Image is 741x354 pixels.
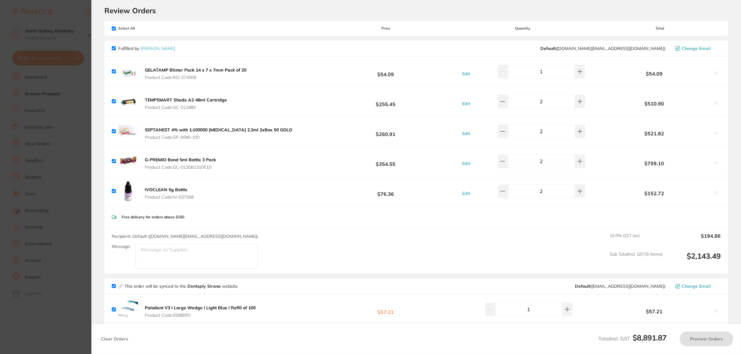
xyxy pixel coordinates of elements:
b: $260.91 [325,126,446,137]
b: $54.09 [599,71,710,76]
b: $255.45 [325,96,446,107]
span: Product Code: RO-274008 [145,75,246,80]
span: 10.0 % GST Incl. [609,233,663,247]
img: c3g0MXBncA [118,92,138,111]
label: Message: [112,244,131,249]
span: Price [325,26,446,31]
span: Recipient: Default ( [DOMAIN_NAME][EMAIL_ADDRESS][DOMAIN_NAME] ) [112,233,258,239]
button: SEPTANEST 4% with 1:100000 [MEDICAL_DATA] 2.2ml 2xBox 50 GOLD Product Code:SP-4090-100 [143,127,294,140]
img: Z241b3JyMA [118,299,138,319]
button: Palodent V3 I Large Wedge I Light Blue I Refill of 100 Product Code:659800V [143,305,257,318]
button: Clear Orders [99,331,130,346]
b: GELATAMP Blister Pack 14 x 7 x 7mm Pack of 20 [145,67,246,73]
button: IVOCLEAN 5g Bottle Product Code:IV-637568 [143,187,195,200]
img: NWdoeGF2Nw [118,62,138,81]
span: Total [599,26,721,31]
b: $57.21 [599,309,710,314]
span: Product Code: IV-637568 [145,195,194,200]
button: TEMPSMART Shade A2 48ml Cartridge Product Code:GC-011880 [143,97,229,110]
button: Change Email [673,46,721,51]
p: This order will be synced to the website [124,284,238,289]
b: $54.09 [325,66,446,77]
button: Edit [460,71,472,76]
p: Free delivery for orders above $150 [122,215,184,219]
b: G-PREMIO Bond 5ml Bottle 3 Pack [145,157,216,163]
span: Product Code: SP-4090-100 [145,135,292,140]
span: Quantity [447,26,599,31]
button: Preview Orders [680,331,733,346]
span: clientservices@dentsplysirona.com [575,284,665,289]
b: $354.55 [325,155,446,167]
b: TEMPSMART Shade A2 48ml Cartridge [145,97,227,103]
span: Product Code: GC-011880 [145,105,227,110]
span: Product Code: 659800V [145,313,256,318]
h2: Review Orders [104,6,728,15]
b: $709.10 [599,161,710,166]
b: $57.21 [325,304,446,315]
b: $521.82 [599,131,710,136]
b: $76.36 [325,185,446,197]
b: IVOCLEAN 5g Bottle [145,187,187,192]
b: Default [575,283,590,289]
p: Fulfilled by [118,46,175,51]
span: Sub Total Incl. GST ( 5 Items) [609,252,663,269]
button: Edit [460,161,472,166]
b: SEPTANEST 4% with 1:100000 [MEDICAL_DATA] 2.2ml 2xBox 50 GOLD [145,127,292,133]
img: bW50dXpvNw [118,181,138,201]
b: $152.72 [599,191,710,196]
img: em5na2J2NQ [118,151,138,171]
output: $194.86 [668,233,721,247]
b: Default [540,46,556,51]
button: G-PREMIO Bond 5ml Bottle 3 Pack Product Code:GC-0135B1310010 [143,157,218,170]
b: $8,891.87 [633,333,667,342]
b: Palodent V3 I Large Wedge I Light Blue I Refill of 100 [145,305,256,311]
b: $510.90 [599,101,710,106]
strong: Dentsply Sirona [187,283,222,289]
span: customer.care@henryschein.com.au [540,46,665,51]
img: bHBhcmR4MQ [118,121,138,141]
span: Product Code: GC-0135B1310010 [145,165,216,170]
button: Edit [460,101,472,106]
button: Edit [460,191,472,196]
button: Edit [460,131,472,136]
button: GELATAMP Blister Pack 14 x 7 x 7mm Pack of 20 Product Code:RO-274008 [143,67,248,80]
button: Change Email [673,283,721,289]
output: $2,143.49 [668,252,721,269]
a: [PERSON_NAME] [140,46,175,51]
span: Total Incl. GST [598,335,667,342]
span: Select All [112,26,174,31]
span: Change Email [682,46,711,51]
span: Change Email [682,284,711,289]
